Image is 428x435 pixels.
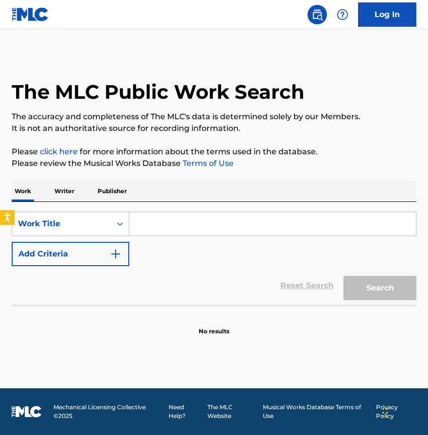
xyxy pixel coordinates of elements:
p: The accuracy and completeness of The MLC's data is determined solely by our Members. [12,111,416,123]
span: Mechanical Licensing Collective © 2025 [53,403,163,420]
p: Please for more information about the terms used in the database. [12,146,416,158]
a: Public Search [308,5,327,24]
a: Terms of Use [181,159,234,168]
img: help [337,9,348,20]
a: Musical Works Database Terms of Use [263,403,370,420]
p: No results [199,315,229,336]
a: The MLC Website [207,403,257,420]
img: MLC Logo [12,7,49,21]
p: Please review the Musical Works Database [12,158,416,169]
h1: The MLC Public Work Search [12,80,305,104]
form: Search Form [12,212,416,305]
img: logo [12,406,42,417]
img: 9d2ae6d4665cec9f34b9.svg [110,248,121,260]
button: Add Criteria [12,242,129,266]
img: search [311,9,323,20]
a: Privacy Policy [376,403,416,420]
p: Publisher [95,181,130,201]
div: Help [333,5,352,24]
a: Log In [358,2,416,27]
div: Work Title [18,218,105,230]
iframe: Chat Widget [379,388,428,435]
p: Writer [51,181,77,201]
a: Need Help? [169,403,202,420]
a: click here [40,147,78,156]
div: Drag [382,398,388,427]
p: It is not an authoritative source for recording information. [12,123,416,134]
p: Work [12,181,34,201]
